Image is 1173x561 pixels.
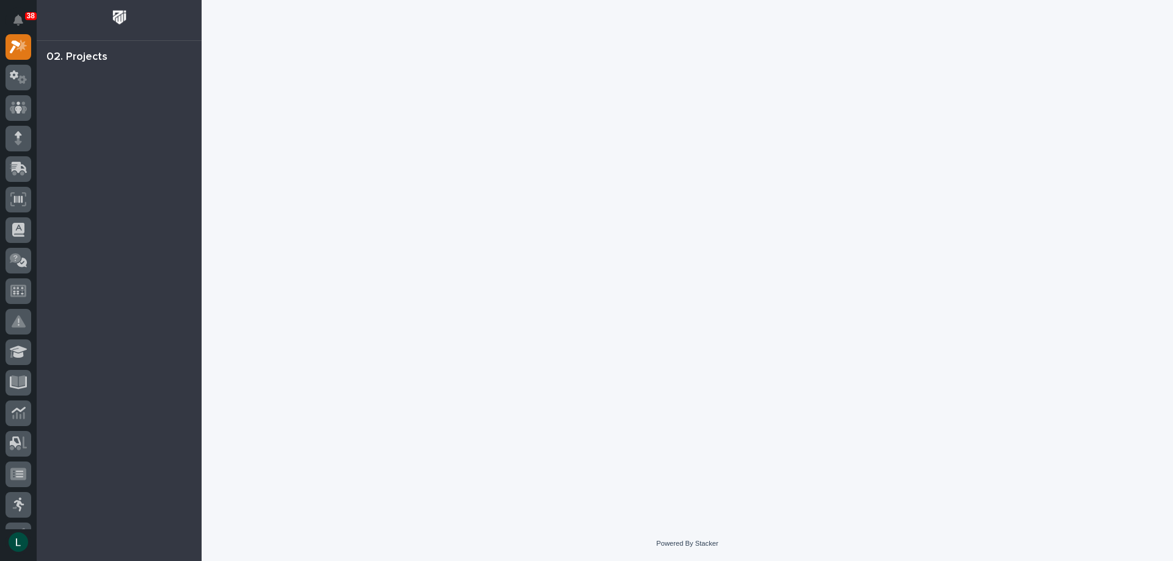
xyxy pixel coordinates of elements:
[46,51,108,64] div: 02. Projects
[15,15,31,34] div: Notifications38
[5,7,31,33] button: Notifications
[656,540,718,547] a: Powered By Stacker
[5,529,31,555] button: users-avatar
[108,6,131,29] img: Workspace Logo
[27,12,35,20] p: 38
